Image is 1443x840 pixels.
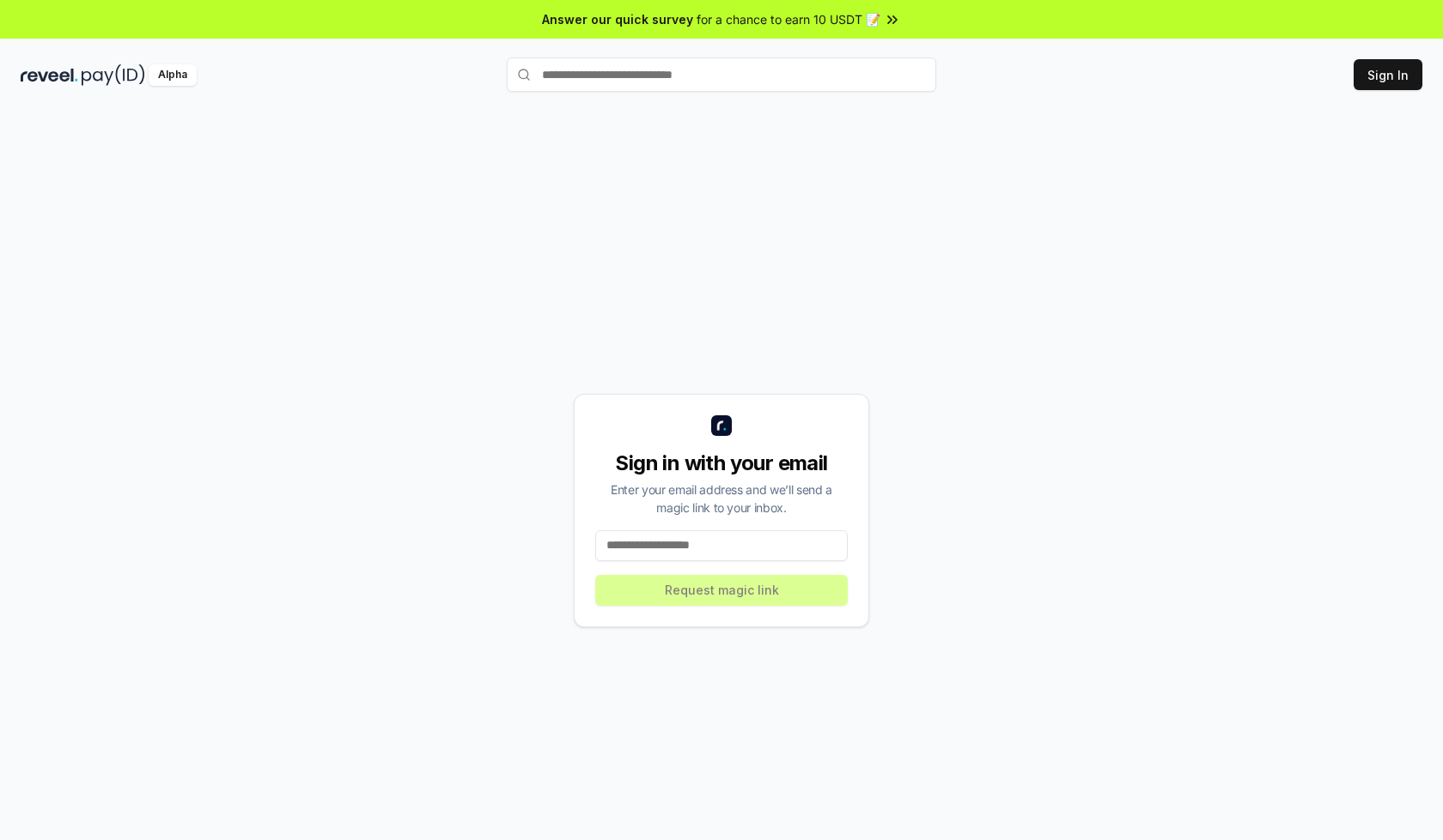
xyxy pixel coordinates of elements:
[1354,59,1422,90] button: Sign In
[542,10,693,28] span: Answer our quick survey
[21,64,78,86] img: reveel_dark
[595,450,848,477] div: Sign in with your email
[595,480,848,517] div: Enter your email address and we’ll send a magic link to your inbox.
[697,10,880,28] span: for a chance to earn 10 USDT 📝
[711,415,732,436] img: logo_small
[149,64,197,86] div: Alpha
[82,64,145,86] img: pay_id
